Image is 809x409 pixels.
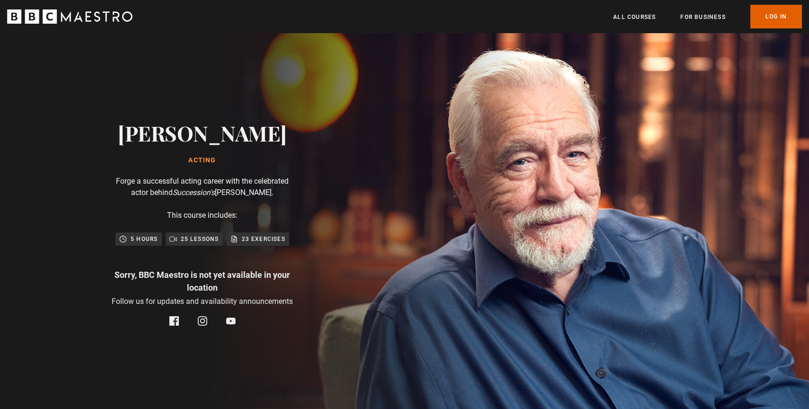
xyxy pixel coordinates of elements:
[167,210,237,221] p: This course includes:
[108,176,297,198] p: Forge a successful acting career with the celebrated actor behind [PERSON_NAME].
[131,234,158,244] p: 5 hours
[118,157,287,164] h1: Acting
[613,12,656,22] a: All Courses
[7,9,132,24] svg: BBC Maestro
[750,5,802,28] a: Log In
[108,268,297,294] p: Sorry, BBC Maestro is not yet available in your location
[173,188,215,197] i: Succession's
[118,121,287,145] h2: [PERSON_NAME]
[680,12,725,22] a: For business
[613,5,802,28] nav: Primary
[181,234,219,244] p: 25 lessons
[112,296,293,307] p: Follow us for updates and availability announcements
[242,234,285,244] p: 23 exercises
